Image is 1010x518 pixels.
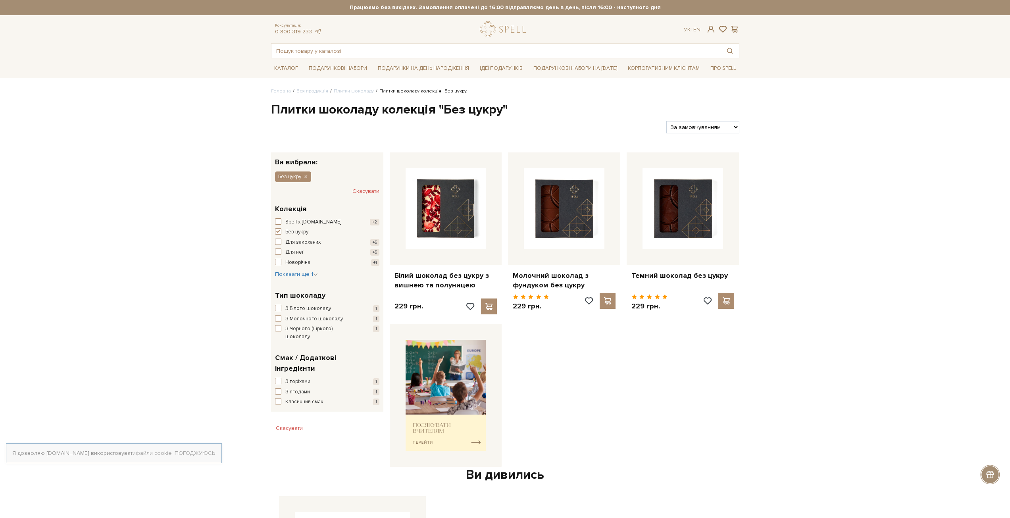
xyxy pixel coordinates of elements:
button: Без цукру [275,171,311,182]
span: Колекція [275,204,306,214]
button: Скасувати [352,185,379,198]
span: З горіхами [285,378,310,386]
span: Для неї [285,248,303,256]
button: З горіхами 1 [275,378,379,386]
a: Про Spell [707,62,739,75]
a: Вся продукція [296,88,328,94]
a: En [693,26,700,33]
img: banner [406,340,486,451]
span: 1 [373,325,379,332]
a: Головна [271,88,291,94]
a: telegram [314,28,322,35]
span: З Молочного шоколаду [285,315,343,323]
a: logo [480,21,529,37]
span: Класичний смак [285,398,323,406]
button: Пошук товару у каталозі [721,44,739,58]
a: Погоджуюсь [175,450,215,457]
span: Spell x [DOMAIN_NAME] [285,218,341,226]
li: Плитки шоколаду колекція "Без цукру.. [374,88,469,95]
span: Без цукру [278,173,301,180]
strong: Працюємо без вихідних. Замовлення оплачені до 16:00 відправляємо день в день, після 16:00 - насту... [271,4,739,11]
span: Новорічна [285,259,310,267]
span: +1 [371,259,379,266]
input: Пошук товару у каталозі [271,44,721,58]
span: Показати ще 1 [275,271,318,277]
p: 229 грн. [631,302,668,311]
button: Класичний смак 1 [275,398,379,406]
a: Ідеї подарунків [477,62,526,75]
a: Каталог [271,62,301,75]
div: Ук [684,26,700,33]
span: Без цукру [285,228,308,236]
p: 229 грн. [394,302,423,311]
button: З Білого шоколаду 1 [275,305,379,313]
button: Скасувати [271,422,308,435]
a: Плитки шоколаду [334,88,374,94]
span: | [691,26,692,33]
span: З Чорного (Гіркого) шоколаду [285,325,358,341]
a: 0 800 319 233 [275,28,312,35]
span: +5 [370,239,379,246]
div: Ви дивились [276,467,735,483]
span: +2 [370,219,379,225]
span: Консультація: [275,23,322,28]
button: Новорічна +1 [275,259,379,267]
span: Тип шоколаду [275,290,325,301]
a: Подарункові набори [306,62,370,75]
span: 1 [373,399,379,405]
div: Ви вибрали: [271,152,383,166]
button: Spell x [DOMAIN_NAME] +2 [275,218,379,226]
button: Для закоханих +5 [275,239,379,246]
span: 1 [373,316,379,322]
button: З Чорного (Гіркого) шоколаду 1 [275,325,379,341]
span: З Білого шоколаду [285,305,331,313]
button: Без цукру [275,228,379,236]
p: 229 грн. [513,302,549,311]
a: Корпоративним клієнтам [625,62,703,75]
button: Показати ще 1 [275,270,318,278]
a: Темний шоколад без цукру [631,271,734,280]
a: файли cookie [136,450,172,456]
a: Молочний шоколад з фундуком без цукру [513,271,616,290]
span: Смак / Додаткові інгредієнти [275,352,377,374]
a: Подарунки на День народження [375,62,472,75]
a: Білий шоколад без цукру з вишнею та полуницею [394,271,497,290]
span: 1 [373,389,379,395]
button: З Молочного шоколаду 1 [275,315,379,323]
button: З ягодами 1 [275,388,379,396]
span: З ягодами [285,388,310,396]
h1: Плитки шоколаду колекція "Без цукру" [271,102,739,118]
span: Для закоханих [285,239,321,246]
button: Для неї +5 [275,248,379,256]
span: +5 [370,249,379,256]
span: 1 [373,378,379,385]
div: Я дозволяю [DOMAIN_NAME] використовувати [6,450,221,457]
a: Подарункові набори на [DATE] [530,62,620,75]
span: 1 [373,305,379,312]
